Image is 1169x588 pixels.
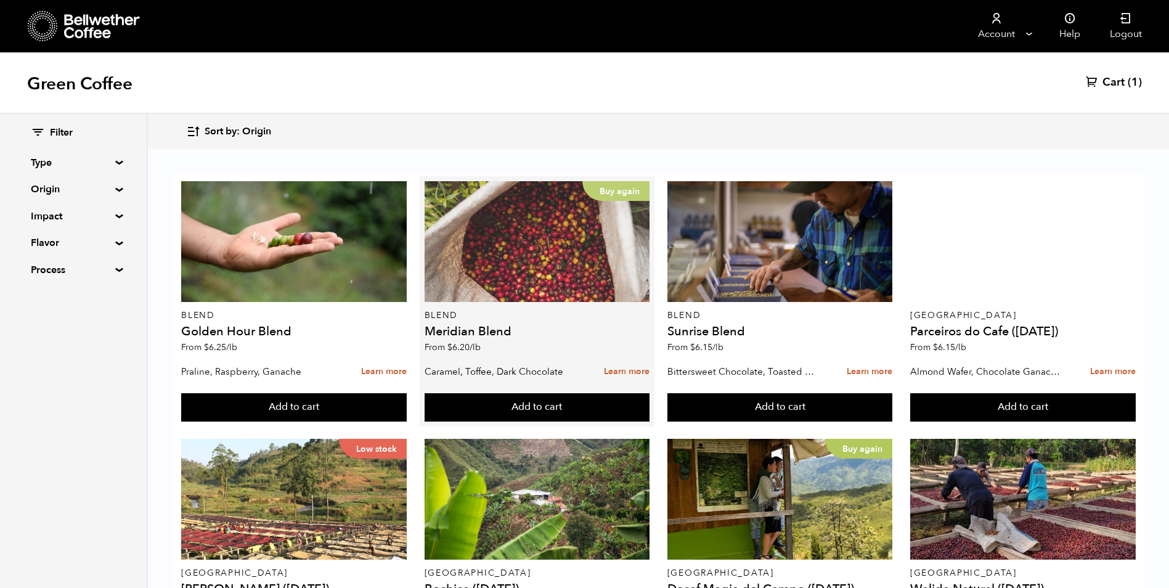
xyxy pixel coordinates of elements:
p: [GEOGRAPHIC_DATA] [910,311,1136,320]
p: Buy again [825,439,892,459]
p: Praline, Raspberry, Ganache [181,362,335,381]
span: From [667,341,723,353]
span: /lb [955,341,966,353]
span: Filter [50,126,73,140]
a: Buy again [425,181,650,302]
p: Caramel, Toffee, Dark Chocolate [425,362,578,381]
button: Add to cart [181,393,407,422]
a: Low stock [181,439,407,560]
p: [GEOGRAPHIC_DATA] [667,569,893,578]
span: /lb [226,341,237,353]
span: $ [690,341,695,353]
p: Buy again [582,181,650,201]
span: (1) [1128,75,1142,90]
p: Blend [181,311,407,320]
h4: Meridian Blend [425,325,650,338]
a: Buy again [667,439,893,560]
p: Blend [667,311,893,320]
button: Sort by: Origin [186,117,271,146]
span: From [181,341,237,353]
bdi: 6.15 [690,341,723,353]
bdi: 6.25 [204,341,237,353]
summary: Flavor [31,235,116,250]
button: Add to cart [910,393,1136,422]
span: /lb [712,341,723,353]
h4: Sunrise Blend [667,325,893,338]
span: $ [204,341,209,353]
p: [GEOGRAPHIC_DATA] [181,569,407,578]
span: /lb [470,341,481,353]
span: Sort by: Origin [205,125,271,139]
a: Cart (1) [1086,75,1142,90]
summary: Type [31,155,116,170]
a: Learn more [1090,359,1136,385]
bdi: 6.15 [933,341,966,353]
p: Blend [425,311,650,320]
p: Bittersweet Chocolate, Toasted Marshmallow, Candied Orange, Praline [667,362,821,381]
span: Cart [1102,75,1125,90]
h1: Green Coffee [27,73,132,95]
bdi: 6.20 [447,341,481,353]
summary: Impact [31,209,116,224]
span: From [425,341,481,353]
button: Add to cart [667,393,893,422]
p: Low stock [339,439,407,459]
p: [GEOGRAPHIC_DATA] [425,569,650,578]
p: Almond Wafer, Chocolate Ganache, Bing Cherry [910,362,1064,381]
span: $ [933,341,938,353]
a: Learn more [361,359,407,385]
a: Learn more [604,359,650,385]
summary: Process [31,263,116,277]
a: Learn more [847,359,892,385]
h4: Golden Hour Blend [181,325,407,338]
h4: Parceiros do Cafe ([DATE]) [910,325,1136,338]
summary: Origin [31,182,116,197]
p: [GEOGRAPHIC_DATA] [910,569,1136,578]
button: Add to cart [425,393,650,422]
span: $ [447,341,452,353]
span: From [910,341,966,353]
